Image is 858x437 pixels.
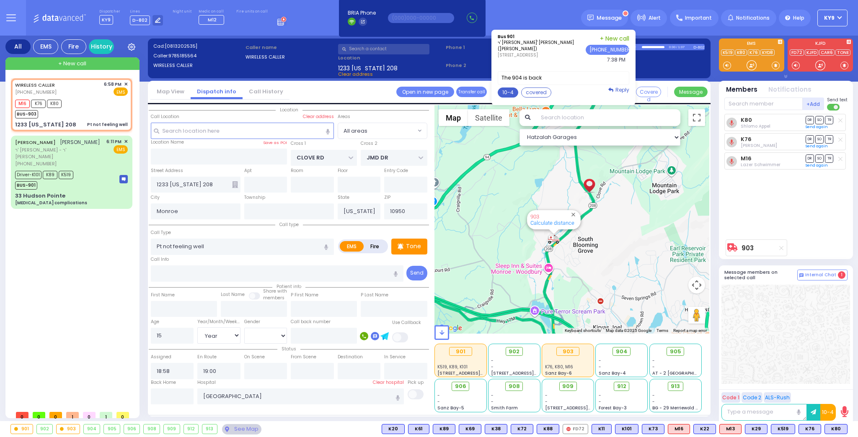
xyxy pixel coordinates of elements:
[338,167,348,174] label: Floor
[151,256,169,263] label: Call Info
[736,14,770,22] span: Notifications
[562,382,574,391] span: 909
[615,424,638,434] div: K101
[545,398,548,405] span: -
[726,85,757,95] button: Members
[820,404,836,421] button: 10-4
[124,138,128,145] span: ✕
[805,49,818,56] a: KJFD
[16,412,28,418] span: 0
[548,234,560,244] div: 903
[603,55,629,65] button: 7:38 PM
[408,379,424,386] label: Pick up
[291,140,306,147] label: Cross 1
[246,44,335,51] label: Caller name
[537,424,559,434] div: BLS
[33,412,45,418] span: 0
[151,194,160,201] label: City
[49,412,62,418] span: 0
[805,272,836,278] span: Internal Chat
[153,43,243,50] label: Cad:
[33,13,89,23] img: Logo
[31,100,46,108] span: K76
[521,87,551,98] button: covered
[636,87,661,97] button: Covered
[719,424,742,434] div: ALS
[768,85,811,95] button: Notifications
[382,424,405,434] div: BLS
[244,194,265,201] label: Township
[338,54,443,62] label: Location
[373,379,404,386] label: Clear hospital
[764,392,791,403] button: ALS-Rush
[642,424,664,434] div: BLS
[151,379,176,386] label: Back Home
[437,398,440,405] span: -
[57,424,80,434] div: 903
[545,370,572,376] span: Sanz Bay-6
[670,347,681,356] span: 905
[459,424,481,434] div: BLS
[825,154,833,162] span: TR
[491,370,570,376] span: [STREET_ADDRESS][PERSON_NAME]
[671,382,680,391] span: 913
[130,15,150,25] span: D-802
[392,319,421,326] label: Use Callback
[587,15,594,21] img: message.svg
[340,241,364,252] label: EMS
[563,424,588,434] div: FD72
[545,364,573,370] span: K76, K80, M16
[491,405,518,411] span: Smith Farm
[597,14,622,22] span: Message
[58,59,86,68] span: + New call
[106,139,121,145] span: 6:11 PM
[150,87,191,95] a: Map View
[433,424,455,434] div: K89
[130,9,163,14] label: Lines
[741,142,777,149] span: Dovy Katz
[806,116,814,124] span: DR
[446,44,497,51] span: Phone 1
[361,292,388,298] label: P Last Name
[272,283,305,290] span: Patient info
[491,392,494,398] span: -
[530,220,574,226] a: Calculate distance
[806,163,828,168] a: Send again
[151,354,171,360] label: Assigned
[599,398,601,405] span: -
[824,14,835,22] span: KY9
[592,424,612,434] div: BLS
[173,9,191,14] label: Night unit
[674,87,708,97] button: Message
[433,424,455,434] div: BLS
[721,49,734,56] a: K519
[116,412,129,418] span: 0
[406,242,421,251] p: Tone
[815,135,824,143] span: SO
[221,291,245,298] label: Last Name
[151,167,183,174] label: Street Address
[566,427,571,431] img: red-radio-icon.svg
[491,357,494,364] span: -
[303,113,334,120] label: Clear address
[197,319,240,325] div: Year/Month/Week/Day
[15,121,76,129] div: 1233 [US_STATE] 208
[87,121,128,128] div: Pt not feeling well
[15,110,38,118] span: BUS-903
[104,424,120,434] div: 905
[535,109,680,126] input: Search location
[735,49,747,56] a: K80
[384,354,406,360] label: In Service
[668,424,690,434] div: ALS
[742,245,754,251] a: 903
[168,52,196,59] span: 9785185564
[741,117,752,123] a: K80
[153,52,243,59] label: Caller:
[66,412,79,418] span: 1
[338,113,350,120] label: Areas
[797,270,848,280] button: Internal Chat 1
[824,424,848,434] div: BLS
[459,424,481,434] div: K69
[338,123,427,139] span: All areas
[806,154,814,162] span: DR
